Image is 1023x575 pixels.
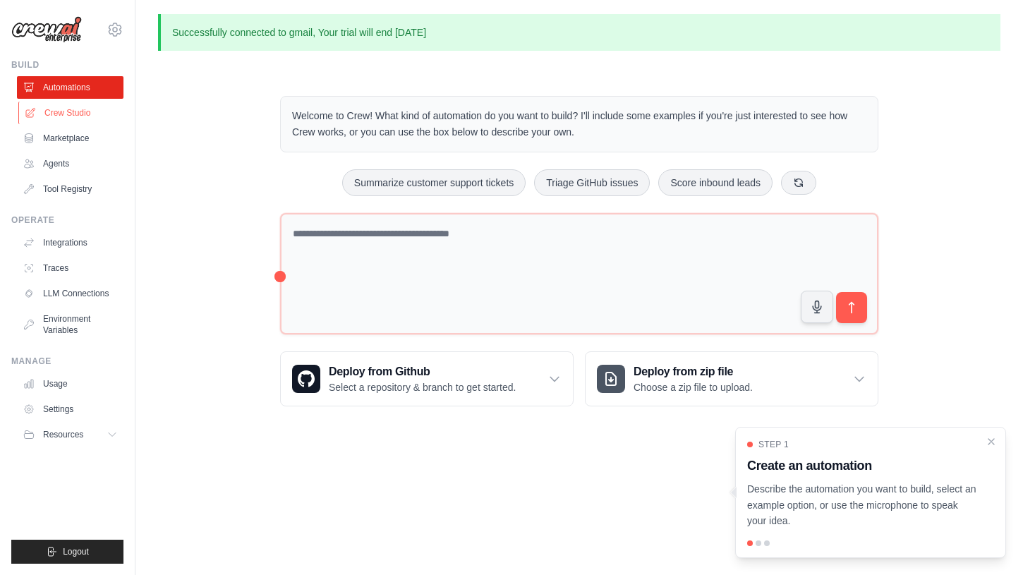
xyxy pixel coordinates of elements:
button: Triage GitHub issues [534,169,650,196]
button: Score inbound leads [658,169,773,196]
p: Choose a zip file to upload. [634,380,753,394]
div: Manage [11,356,123,367]
a: Automations [17,76,123,99]
button: Summarize customer support tickets [342,169,526,196]
div: Build [11,59,123,71]
a: Settings [17,398,123,420]
a: Agents [17,152,123,175]
h3: Create an automation [747,456,977,476]
a: Marketplace [17,127,123,150]
button: Close walkthrough [986,436,997,447]
div: Operate [11,214,123,226]
a: Tool Registry [17,178,123,200]
p: Successfully connected to gmail, Your trial will end [DATE] [158,14,1000,51]
a: Traces [17,257,123,279]
p: Select a repository & branch to get started. [329,380,516,394]
span: Resources [43,429,83,440]
span: Step 1 [758,439,789,450]
p: Describe the automation you want to build, select an example option, or use the microphone to spe... [747,481,977,529]
p: Welcome to Crew! What kind of automation do you want to build? I'll include some examples if you'... [292,108,866,140]
h3: Deploy from zip file [634,363,753,380]
button: Logout [11,540,123,564]
img: Logo [11,16,82,43]
iframe: Chat Widget [952,507,1023,575]
a: Environment Variables [17,308,123,341]
span: Logout [63,546,89,557]
div: Widget pro chat [952,507,1023,575]
a: Crew Studio [18,102,125,124]
a: Integrations [17,231,123,254]
a: LLM Connections [17,282,123,305]
a: Usage [17,373,123,395]
h3: Deploy from Github [329,363,516,380]
button: Resources [17,423,123,446]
